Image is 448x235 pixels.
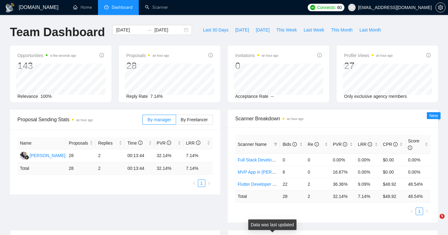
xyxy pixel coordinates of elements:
img: gigradar-bm.png [25,155,29,160]
span: LRR [358,142,372,147]
span: Only exclusive agency members [344,94,407,99]
div: 0 [235,60,278,72]
span: LRR [186,141,200,146]
span: By Freelancer [181,117,208,122]
span: New [429,113,438,118]
li: 1 [198,180,205,187]
span: Bids [282,142,296,147]
span: Last Week [304,26,324,33]
span: right [207,181,211,185]
img: logo [5,3,15,13]
td: 2 [96,149,125,162]
span: Connects: [317,4,336,11]
span: setting [436,5,445,10]
span: left [192,181,196,185]
span: left [410,209,414,213]
a: searchScanner [145,5,168,10]
button: Last Week [300,25,328,35]
span: info-circle [196,141,200,145]
button: setting [436,2,446,12]
span: [DATE] [256,26,269,33]
span: Proposals [126,52,169,59]
button: This Week [273,25,300,35]
td: 32.14% [154,149,184,162]
td: 0 [280,154,305,166]
span: Invitations [235,52,278,59]
td: 2 [96,162,125,175]
li: Next Page [205,180,213,187]
button: [DATE] [252,25,273,35]
span: Profile Views [344,52,393,59]
td: 32.14 % [154,162,184,175]
td: 00:13:44 [125,162,154,175]
span: Replies [98,140,118,146]
td: 0.00% [355,154,380,166]
a: setting [436,5,446,10]
td: 22 [280,178,305,190]
span: 5 [440,214,445,219]
span: Acceptance Rate [235,94,268,99]
time: an hour ago [376,54,393,57]
span: info-circle [315,142,319,146]
a: Full Stack Developer - [PERSON_NAME] [238,157,318,162]
span: PVR [333,142,348,147]
li: Previous Page [408,208,416,215]
td: Total [235,190,280,202]
input: End date [154,26,183,33]
img: FF [20,152,28,160]
td: 2 [305,190,330,202]
td: 16.67% [330,166,356,178]
a: 1 [198,180,205,187]
td: 32.14 % [330,190,356,202]
iframe: Intercom live chat [427,214,442,229]
input: Start date [116,26,144,33]
td: 0.00% [405,154,431,166]
span: info-circle [292,142,297,146]
td: 0.00% [330,154,356,166]
td: 0.00% [355,166,380,178]
td: 7.14 % [355,190,380,202]
span: 7.14% [150,94,163,99]
td: $ 48.92 [380,190,406,202]
td: $0.00 [380,166,406,178]
span: filter [274,142,278,146]
button: Last Month [356,25,384,35]
a: FF[PERSON_NAME] [20,153,65,158]
button: [DATE] [232,25,252,35]
span: info-circle [408,146,412,150]
li: 1 [416,208,423,215]
span: 60 [337,4,342,11]
span: By manager [147,117,171,122]
span: info-circle [208,53,213,57]
a: MVP App in [PERSON_NAME] [238,170,297,175]
td: 0.00% [405,166,431,178]
span: Scanner Breakdown [235,115,431,122]
td: 6 [280,166,305,178]
td: $48.92 [380,178,406,190]
a: Flutter Developer - [PERSON_NAME] [238,182,311,187]
th: Proposals [66,137,96,149]
span: info-circle [100,53,104,57]
span: [DATE] [235,26,249,33]
span: swap-right [147,27,152,32]
time: an hour ago [262,54,278,57]
span: info-circle [138,141,142,145]
button: left [190,180,198,187]
img: upwork-logo.png [310,5,315,10]
time: a few seconds ago [50,54,76,57]
span: info-circle [368,142,372,146]
li: Previous Page [190,180,198,187]
a: 1 [416,208,423,215]
td: $0.00 [380,154,406,166]
time: an hour ago [76,118,93,122]
span: Opportunities [17,52,76,59]
th: Name [17,137,66,149]
span: info-circle [426,53,431,57]
span: info-circle [317,53,322,57]
span: 100% [40,94,52,99]
button: right [205,180,213,187]
span: filter [273,140,279,149]
td: 7.14 % [184,162,213,175]
span: Re [308,142,319,147]
span: Reply Rate [126,94,148,99]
